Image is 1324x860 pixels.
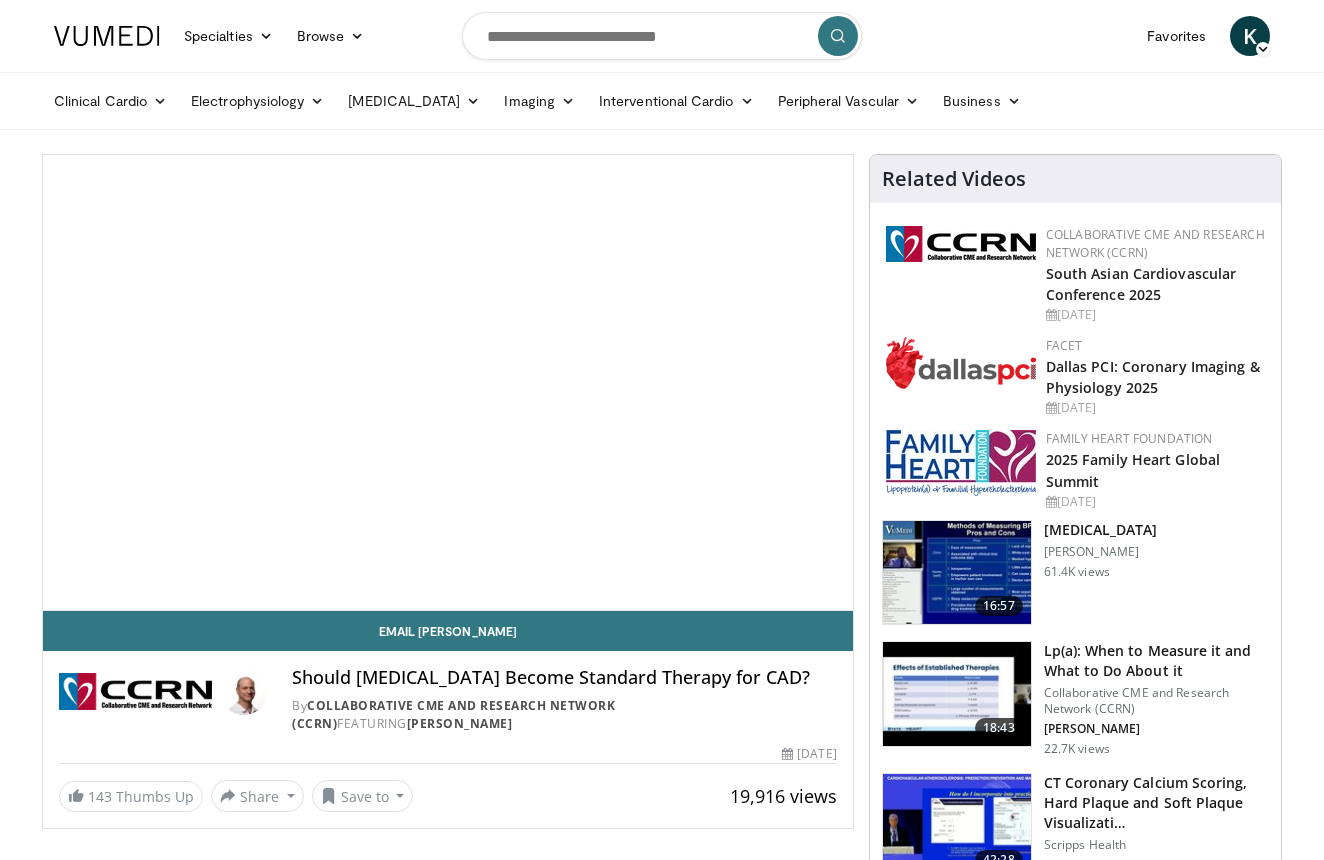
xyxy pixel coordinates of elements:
a: 18:43 Lp(a): When to Measure it and What to Do About it Collaborative CME and Research Network (C... [882,641,1269,757]
p: Collaborative CME and Research Network (CCRN) [1044,685,1269,717]
a: [MEDICAL_DATA] [336,81,492,121]
div: [DATE] [1046,306,1265,324]
video-js: Video Player [43,155,853,611]
a: Dallas PCI: Coronary Imaging & Physiology 2025 [1046,357,1260,397]
span: 19,916 views [730,784,837,808]
a: 16:57 [MEDICAL_DATA] [PERSON_NAME] 61.4K views [882,520,1269,626]
img: 7a20132b-96bf-405a-bedd-783937203c38.150x105_q85_crop-smart_upscale.jpg [883,642,1031,746]
button: Save to [312,780,414,812]
img: Collaborative CME and Research Network (CCRN) [59,667,212,715]
div: [DATE] [1046,399,1265,417]
h3: [MEDICAL_DATA] [1044,520,1158,540]
a: Collaborative CME and Research Network (CCRN) [1046,226,1265,261]
input: Search topics, interventions [462,12,862,60]
img: 939357b5-304e-4393-95de-08c51a3c5e2a.png.150x105_q85_autocrop_double_scale_upscale_version-0.2.png [886,337,1036,389]
a: Browse [285,16,377,56]
a: Family Heart Foundation [1046,430,1213,447]
a: Electrophysiology [179,81,336,121]
img: a04ee3ba-8487-4636-b0fb-5e8d268f3737.png.150x105_q85_autocrop_double_scale_upscale_version-0.2.png [886,226,1036,262]
span: 16:57 [975,596,1023,616]
p: 61.4K views [1044,564,1110,580]
img: a92b9a22-396b-4790-a2bb-5028b5f4e720.150x105_q85_crop-smart_upscale.jpg [883,521,1031,625]
div: [DATE] [1046,493,1265,511]
a: Business [931,81,1033,121]
span: 143 [88,787,112,806]
a: Imaging [492,81,587,121]
div: [DATE] [782,745,836,763]
h4: Related Videos [882,167,1026,191]
p: 22.7K views [1044,741,1110,757]
a: South Asian Cardiovascular Conference 2025 [1046,264,1237,304]
p: Scripps Health [1044,837,1269,853]
a: K [1230,16,1270,56]
h3: CT Coronary Calcium Scoring, Hard Plaque and Soft Plaque Visualizati… [1044,773,1269,833]
p: [PERSON_NAME] [1044,721,1269,737]
a: Collaborative CME and Research Network (CCRN) [292,697,615,732]
a: Specialties [172,16,285,56]
img: VuMedi Logo [54,26,160,46]
a: Interventional Cardio [587,81,766,121]
a: Email [PERSON_NAME] [43,611,853,651]
h4: Should [MEDICAL_DATA] Become Standard Therapy for CAD? [292,667,836,689]
h3: Lp(a): When to Measure it and What to Do About it [1044,641,1269,681]
a: 143 Thumbs Up [59,781,203,812]
button: Share [211,780,304,812]
a: Peripheral Vascular [766,81,931,121]
a: 2025 Family Heart Global Summit [1046,450,1220,490]
a: [PERSON_NAME] [407,715,513,732]
span: 18:43 [975,718,1023,738]
a: FACET [1046,337,1083,354]
a: Favorites [1135,16,1218,56]
img: Avatar [220,667,268,715]
div: By FEATURING [292,697,836,733]
img: 96363db5-6b1b-407f-974b-715268b29f70.jpeg.150x105_q85_autocrop_double_scale_upscale_version-0.2.jpg [886,430,1036,496]
a: Clinical Cardio [42,81,179,121]
p: [PERSON_NAME] [1044,544,1158,560]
